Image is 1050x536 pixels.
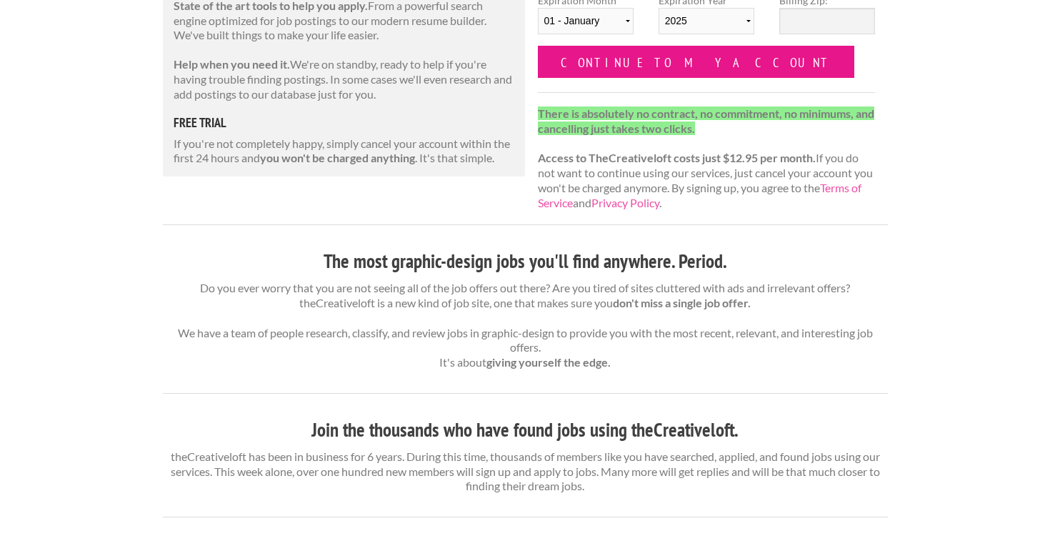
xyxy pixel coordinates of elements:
strong: Help when you need it. [174,57,290,71]
select: Expiration Year [659,8,754,34]
h3: Join the thousands who have found jobs using theCreativeloft. [163,417,888,444]
h3: The most graphic-design jobs you'll find anywhere. Period. [163,248,888,275]
strong: giving yourself the edge. [486,355,611,369]
p: If you're not completely happy, simply cancel your account within the first 24 hours and . It's t... [174,137,515,167]
strong: There is absolutely no contract, no commitment, no minimums, and cancelling just takes two clicks. [538,106,874,135]
strong: Access to TheCreativeloft costs just $12.95 per month. [538,151,816,164]
strong: don't miss a single job offer. [613,296,751,309]
p: Do you ever worry that you are not seeing all of the job offers out there? Are you tired of sites... [163,281,888,370]
select: Expiration Month [538,8,634,34]
strong: you won't be charged anything [260,151,415,164]
a: Privacy Policy [591,196,659,209]
p: If you do not want to continue using our services, just cancel your account you won't be charged ... [538,106,876,211]
p: theCreativeloft has been in business for 6 years. During this time, thousands of members like you... [163,450,888,494]
a: Terms of Service [538,181,861,209]
h5: free trial [174,116,515,129]
input: Continue to my account [538,46,855,78]
p: We're on standby, ready to help if you're having trouble finding postings. In some cases we'll ev... [174,57,515,101]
